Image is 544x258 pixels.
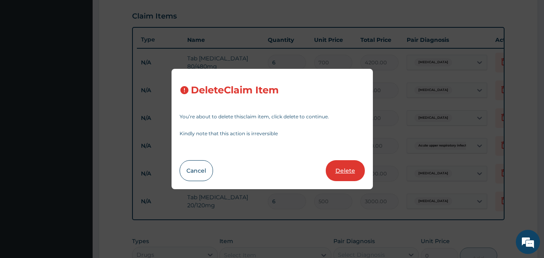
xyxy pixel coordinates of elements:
[180,131,365,136] p: Kindly note that this action is irreversible
[132,4,151,23] div: Minimize live chat window
[42,45,135,56] div: Chat with us now
[191,85,279,96] h3: Delete Claim Item
[47,78,111,159] span: We're online!
[4,172,153,200] textarea: Type your message and hit 'Enter'
[15,40,33,60] img: d_794563401_company_1708531726252_794563401
[180,160,213,181] button: Cancel
[326,160,365,181] button: Delete
[180,114,365,119] p: You’re about to delete this claim item , click delete to continue.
